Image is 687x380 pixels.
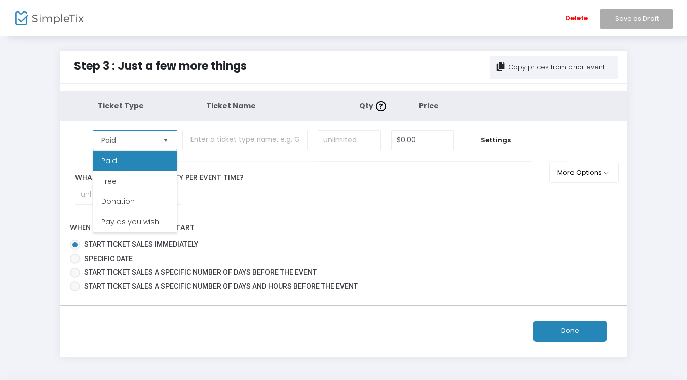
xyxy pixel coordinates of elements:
span: Start ticket sales a specific number of days and hours before the event [84,282,358,290]
span: Qty [359,101,389,111]
span: Delete [565,5,588,32]
span: Specific Date [84,255,133,263]
span: Ticket Type [98,101,144,111]
span: Start ticket sales a specific number of days before the event [84,268,317,276]
input: unlimited [318,131,380,150]
span: Price [419,101,439,111]
label: What is the total capacity per event time? [67,172,553,183]
span: Start ticket sales immediately [84,240,198,248]
span: Ticket Name [206,101,256,111]
button: Select [159,131,173,150]
button: Done [533,321,607,342]
span: Settings [464,135,527,145]
span: Pay as you wish [101,217,159,227]
span: Paid [101,135,155,145]
label: When should ticket sales start [70,222,195,233]
input: Price [392,131,454,150]
div: Step 3 : Just a few more things [69,58,343,91]
div: Copy prices from prior event [508,62,605,72]
input: unlimited [75,185,181,204]
img: question-mark [376,101,386,111]
span: Donation [101,196,135,206]
span: Free [101,176,117,186]
span: Paid [101,156,117,166]
input: Enter a ticket type name. e.g. General Admission [182,130,308,150]
button: More Options [549,162,619,183]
